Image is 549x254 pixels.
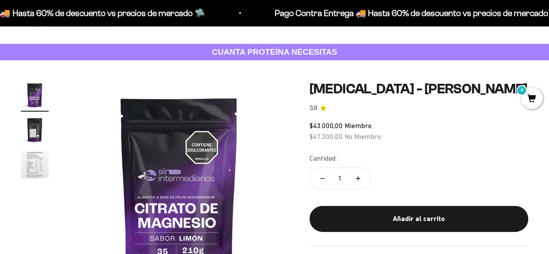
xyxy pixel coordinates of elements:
label: Cantidad: [309,153,337,164]
img: Citrato de Magnesio - Sabor Limón [21,116,49,144]
span: No Miembro [345,132,381,140]
button: Reducir cantidad [310,168,335,189]
button: Ir al artículo 2 [21,116,49,146]
button: Aumentar cantidad [345,168,371,189]
span: 3.8 [309,103,317,113]
span: Miembro [345,122,371,129]
a: 3.83.8 de 5.0 estrellas [309,103,528,113]
img: Citrato de Magnesio - Sabor Limón [21,81,49,109]
button: Añadir al carrito [309,206,528,232]
span: $43.000,00 [309,122,343,129]
button: Ir al artículo 3 [21,151,49,181]
strong: CUANTA PROTEÍNA NECESITAS [212,47,337,56]
div: Añadir al carrito [327,213,511,224]
mark: 4 [516,85,527,96]
img: Citrato de Magnesio - Sabor Limón [21,151,49,178]
button: Ir al artículo 1 [21,81,49,112]
h1: [MEDICAL_DATA] - [PERSON_NAME] [309,81,528,96]
a: 4 [521,94,542,104]
span: $47.300,00 [309,132,343,140]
